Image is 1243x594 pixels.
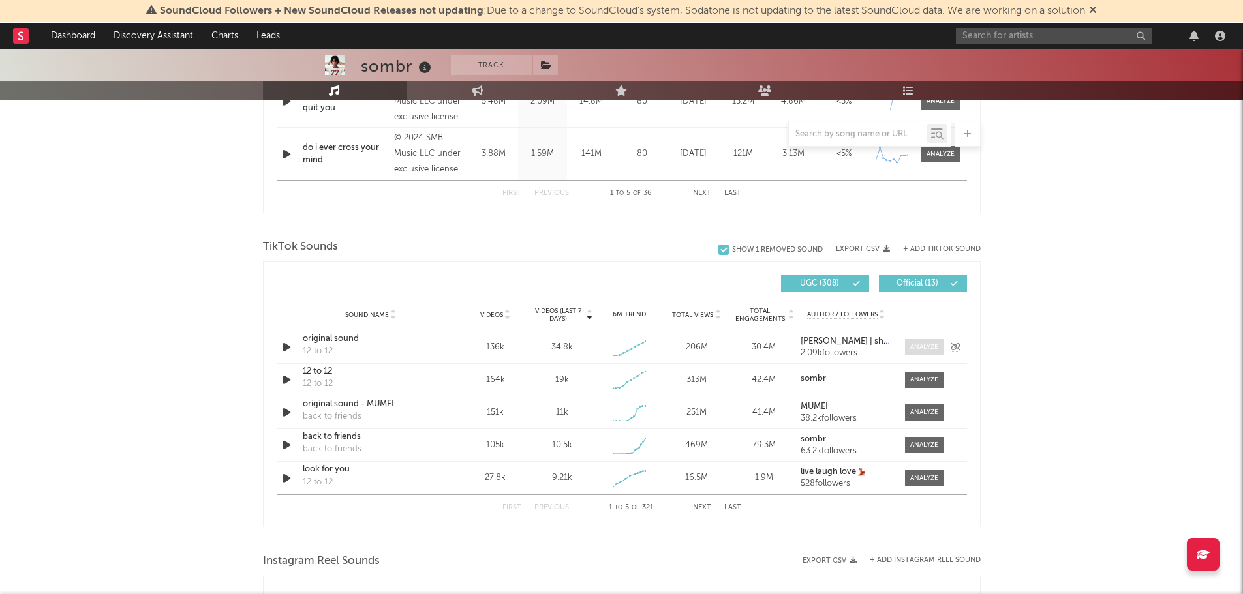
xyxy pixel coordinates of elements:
strong: [PERSON_NAME] | shepsfvrry [801,337,915,346]
div: sombr [361,55,435,77]
div: 1 5 36 [595,186,667,201]
button: Export CSV [803,557,857,565]
div: 2.09M [521,95,564,108]
div: look for you [303,463,439,476]
div: 2.09k followers [801,349,891,358]
div: © 2025 SMB Music LLC under exclusive license to Warner Records Inc. [394,78,465,125]
span: SoundCloud Followers + New SoundCloud Releases not updating [160,6,483,16]
div: 251M [666,406,727,419]
div: 27.8k [465,471,526,484]
a: Charts [202,23,247,49]
div: 12 to 12 [303,345,333,358]
div: 151k [465,406,526,419]
button: Previous [534,504,569,511]
strong: sombr [801,374,826,383]
span: Videos (last 7 days) [532,307,585,323]
button: + Add TikTok Sound [903,246,981,253]
div: 1.9M [733,471,794,484]
input: Search by song name or URL [789,129,927,140]
span: to [616,190,624,196]
div: 30.4M [733,341,794,354]
div: 80 [619,147,665,160]
div: 63.2k followers [801,447,891,456]
div: 121M [722,147,765,160]
span: of [633,190,641,196]
button: Previous [534,190,569,197]
span: Official ( 13 ) [887,280,947,288]
button: Next [693,190,711,197]
button: First [502,190,521,197]
span: UGC ( 308 ) [790,280,850,288]
div: 4.86M [772,95,816,108]
button: UGC(308) [781,275,869,292]
strong: sombr [801,435,826,443]
div: 164k [465,374,526,387]
div: Show 1 Removed Sound [732,246,823,254]
a: i wish i knew how to quit you [303,89,388,114]
div: + Add Instagram Reel Sound [857,557,981,564]
div: back to friends [303,443,361,456]
a: original sound - MUMEI [303,398,439,411]
button: Export CSV [836,245,890,253]
div: 34.8k [551,341,573,354]
div: 10.5k [552,439,572,452]
span: Total Engagements [733,307,786,323]
div: 1 5 321 [595,500,667,516]
div: 141M [570,147,613,160]
div: 14.8M [570,95,613,108]
div: 313M [666,374,727,387]
a: original sound [303,333,439,346]
button: First [502,504,521,511]
div: 11k [556,406,568,419]
div: 3.13M [772,147,816,160]
div: 41.4M [733,406,794,419]
input: Search for artists [956,28,1152,44]
div: 105k [465,439,526,452]
span: TikTok Sounds [263,239,338,255]
a: Discovery Assistant [104,23,202,49]
span: to [615,505,622,511]
div: 1.59M [521,147,564,160]
span: Total Views [672,311,713,319]
div: 80 [619,95,665,108]
span: Author / Followers [807,310,878,319]
div: 15.2M [722,95,765,108]
a: back to friends [303,430,439,443]
a: live laugh love💃🏻 [801,468,891,477]
button: Next [693,504,711,511]
div: 136k [465,341,526,354]
span: of [632,505,639,511]
a: sombr [801,435,891,444]
span: Sound Name [345,311,389,319]
a: 12 to 12 [303,365,439,378]
a: do i ever cross your mind [303,141,388,167]
div: <5% [822,95,866,108]
button: Last [724,190,741,197]
button: Official(13) [879,275,967,292]
div: 206M [666,341,727,354]
button: + Add Instagram Reel Sound [870,557,981,564]
span: : Due to a change to SoundCloud's system, Sodatone is not updating to the latest SoundCloud data.... [160,6,1085,16]
div: [DATE] [671,95,715,108]
strong: live laugh love💃🏻 [801,468,867,476]
a: sombr [801,374,891,383]
button: Last [724,504,741,511]
div: 19k [555,374,569,387]
div: 9.21k [552,471,572,484]
span: Dismiss [1089,6,1097,16]
div: 12 to 12 [303,378,333,391]
div: 79.3M [733,439,794,452]
button: + Add TikTok Sound [890,246,981,253]
div: back to friends [303,410,361,423]
div: 16.5M [666,471,727,484]
div: 12 to 12 [303,476,333,489]
span: Instagram Reel Sounds [263,554,380,569]
a: Leads [247,23,289,49]
button: Track [451,55,532,75]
